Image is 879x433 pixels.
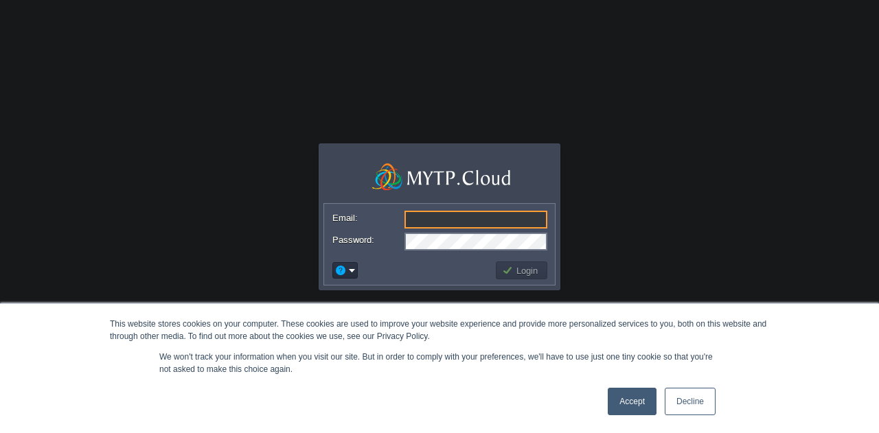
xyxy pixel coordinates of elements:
div: This website stores cookies on your computer. These cookies are used to improve your website expe... [110,318,769,342]
label: Password: [332,233,403,247]
label: Email: [332,211,403,225]
a: Decline [665,388,716,415]
button: Login [502,264,542,277]
a: Accept [608,388,657,415]
p: We won't track your information when you visit our site. But in order to comply with your prefere... [159,351,720,375]
img: MyTP.Cloud [336,158,543,196]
